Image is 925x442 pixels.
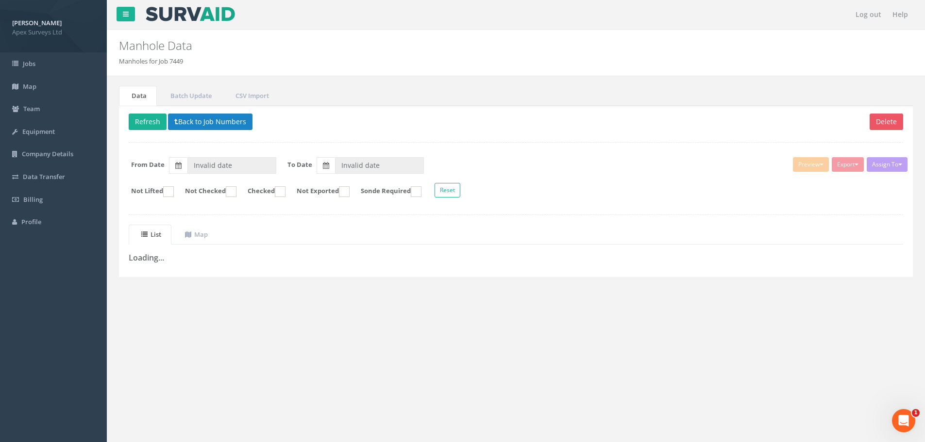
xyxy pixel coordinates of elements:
[23,172,65,181] span: Data Transfer
[12,16,95,36] a: [PERSON_NAME] Apex Surveys Ltd
[23,59,35,68] span: Jobs
[335,157,424,174] input: To Date
[141,230,161,239] uib-tab-heading: List
[129,254,903,262] h3: Loading...
[129,114,167,130] button: Refresh
[287,186,350,197] label: Not Exported
[238,186,286,197] label: Checked
[23,104,40,113] span: Team
[12,28,95,37] span: Apex Surveys Ltd
[158,86,222,106] a: Batch Update
[131,160,165,169] label: From Date
[185,230,208,239] uib-tab-heading: Map
[287,160,312,169] label: To Date
[168,114,252,130] button: Back to Job Numbers
[119,57,183,66] li: Manholes for Job 7449
[351,186,421,197] label: Sonde Required
[912,409,920,417] span: 1
[12,18,62,27] strong: [PERSON_NAME]
[22,127,55,136] span: Equipment
[793,157,829,172] button: Preview
[832,157,864,172] button: Export
[129,225,171,245] a: List
[119,86,157,106] a: Data
[22,149,73,158] span: Company Details
[892,409,915,432] iframe: Intercom live chat
[175,186,236,197] label: Not Checked
[23,195,43,204] span: Billing
[867,157,908,172] button: Assign To
[223,86,279,106] a: CSV Import
[870,114,903,130] button: Delete
[23,82,36,91] span: Map
[21,217,41,226] span: Profile
[121,186,174,197] label: Not Lifted
[435,183,460,197] button: Reset
[187,157,276,174] input: From Date
[172,225,218,245] a: Map
[119,39,778,52] h2: Manhole Data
